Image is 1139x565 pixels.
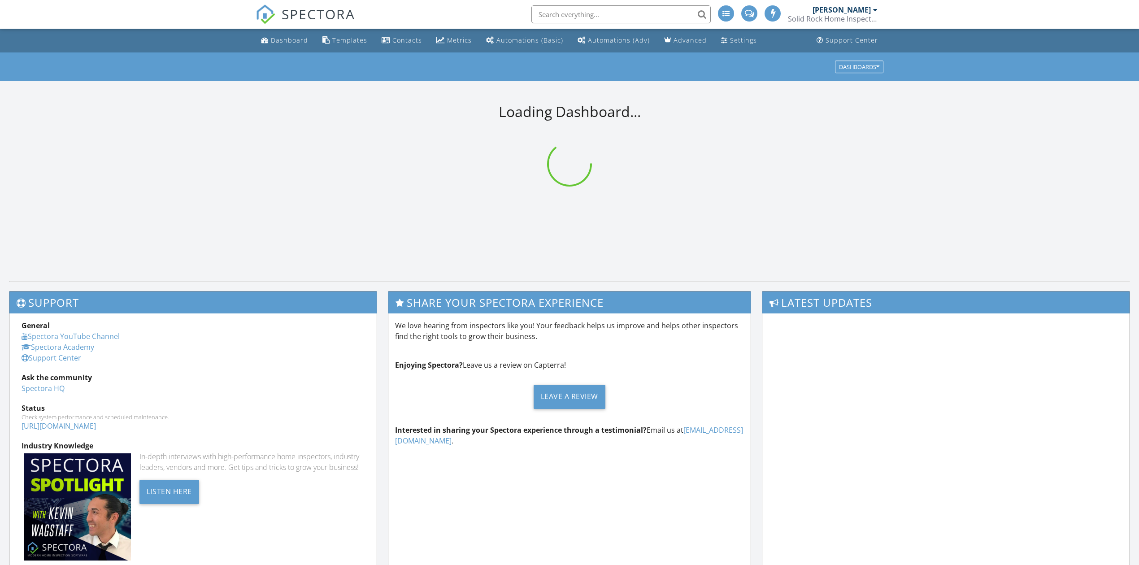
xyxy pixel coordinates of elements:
[447,36,472,44] div: Metrics
[395,425,743,446] p: Email us at .
[395,360,463,370] strong: Enjoying Spectora?
[22,331,120,341] a: Spectora YouTube Channel
[531,5,711,23] input: Search everything...
[22,413,365,421] div: Check system performance and scheduled maintenance.
[22,403,365,413] div: Status
[395,425,647,435] strong: Interested in sharing your Spectora experience through a testimonial?
[256,4,275,24] img: The Best Home Inspection Software - Spectora
[392,36,422,44] div: Contacts
[813,5,871,14] div: [PERSON_NAME]
[139,451,365,473] div: In-depth interviews with high-performance home inspectors, industry leaders, vendors and more. Ge...
[332,36,367,44] div: Templates
[24,453,131,561] img: Spectoraspolightmain
[22,342,94,352] a: Spectora Academy
[22,321,50,330] strong: General
[139,480,199,504] div: Listen Here
[139,486,199,496] a: Listen Here
[256,12,355,31] a: SPECTORA
[762,291,1130,313] h3: Latest Updates
[22,383,65,393] a: Spectora HQ
[826,36,878,44] div: Support Center
[730,36,757,44] div: Settings
[388,291,750,313] h3: Share Your Spectora Experience
[22,372,365,383] div: Ask the community
[395,378,743,416] a: Leave a Review
[433,32,475,49] a: Metrics
[257,32,312,49] a: Dashboard
[839,64,879,70] div: Dashboards
[788,14,878,23] div: Solid Rock Home Inspections
[835,61,883,73] button: Dashboards
[22,421,96,431] a: [URL][DOMAIN_NAME]
[661,32,710,49] a: Advanced
[271,36,308,44] div: Dashboard
[574,32,653,49] a: Automations (Advanced)
[813,32,882,49] a: Support Center
[588,36,650,44] div: Automations (Adv)
[534,385,605,409] div: Leave a Review
[483,32,567,49] a: Automations (Basic)
[496,36,563,44] div: Automations (Basic)
[319,32,371,49] a: Templates
[717,32,761,49] a: Settings
[22,440,365,451] div: Industry Knowledge
[674,36,707,44] div: Advanced
[395,360,743,370] p: Leave us a review on Capterra!
[22,353,81,363] a: Support Center
[378,32,426,49] a: Contacts
[395,425,743,446] a: [EMAIL_ADDRESS][DOMAIN_NAME]
[9,291,377,313] h3: Support
[282,4,355,23] span: SPECTORA
[395,320,743,342] p: We love hearing from inspectors like you! Your feedback helps us improve and helps other inspecto...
